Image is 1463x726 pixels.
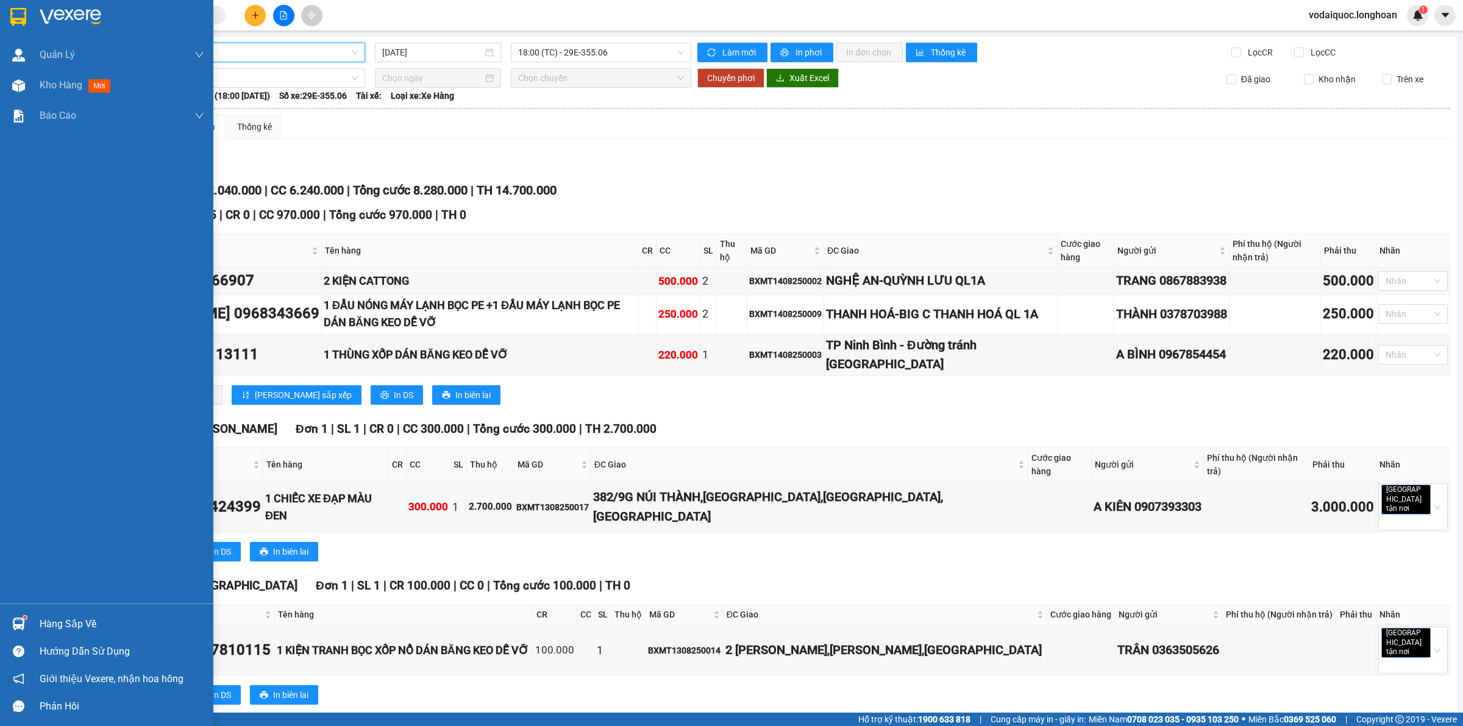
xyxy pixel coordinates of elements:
span: Làm mới [722,46,758,59]
div: [PERSON_NAME] 0968343669 [117,302,319,326]
span: Người gửi [1119,608,1210,621]
span: Lọc CC [1306,46,1337,59]
span: In biên lai [273,545,308,558]
span: | [980,713,981,726]
span: Cung cấp máy in - giấy in: [991,713,1086,726]
div: BXMT1308250014 [648,644,721,657]
span: | [397,422,400,436]
th: SL [450,448,467,482]
div: BXMT1308250017 [516,500,589,514]
span: | [219,208,222,222]
span: Giới thiệu Vexere, nhận hoa hồng [40,671,183,686]
span: Người nhận [118,244,309,257]
strong: 1900 633 818 [918,714,970,724]
span: | [331,422,334,436]
img: warehouse-icon [12,617,25,630]
th: Tên hàng [263,448,389,482]
button: sort-ascending[PERSON_NAME] sắp xếp [232,385,361,405]
span: | [265,183,268,198]
div: Hướng dẫn sử dụng [40,642,204,661]
div: BXMT1408250002 [749,274,822,288]
span: 18:00 (TC) - 29E-355.06 [518,43,684,62]
div: 2 [702,305,714,322]
div: A BẰNG 0935113111 [117,343,319,366]
span: Mã GD [518,458,578,471]
span: sync [707,48,717,58]
span: Tổng cước 8.280.000 [353,183,468,198]
td: BXMT1308250017 [514,482,591,533]
span: notification [13,673,24,685]
button: printerIn DS [188,542,241,561]
td: BXMT1408250009 [747,295,824,334]
td: BXMT1408250003 [747,334,824,377]
span: Miền Bắc [1248,713,1336,726]
div: 300.000 [408,499,448,515]
span: Người gửi [1117,244,1217,257]
span: vodaiquoc.longhoan [1299,7,1407,23]
button: printerIn DS [371,385,423,405]
div: 2 [PERSON_NAME],[PERSON_NAME],[GEOGRAPHIC_DATA] [725,641,1045,660]
span: Kho nhận [1314,73,1361,86]
span: CR 100.000 [390,578,450,593]
span: Đã giao [1236,73,1275,86]
span: close [1411,649,1417,655]
strong: 0708 023 035 - 0935 103 250 [1127,714,1239,724]
span: Đơn 1 [316,578,348,593]
div: 1 [452,499,465,516]
div: 2 KIỆN CATTONG [324,272,636,290]
span: CC 970.000 [259,208,320,222]
span: In DS [212,545,231,558]
div: TRANG 0867883938 [1116,271,1227,290]
span: CR 0 [369,422,394,436]
span: download [776,74,785,84]
button: In đơn chọn [836,43,903,62]
button: printerIn DS [188,685,241,705]
span: down [194,111,204,121]
span: ĐC Giao [594,458,1016,471]
button: file-add [273,5,294,26]
button: printerIn biên lai [250,542,318,561]
img: warehouse-icon [12,49,25,62]
span: TH 0 [441,208,466,222]
span: Đơn 1 [296,422,328,436]
div: A BÌNH 0967854454 [1116,345,1227,364]
th: Tên hàng [322,234,639,268]
button: printerIn phơi [771,43,833,62]
div: 250.000 [1323,304,1374,325]
span: Tổng cước 100.000 [493,578,596,593]
button: Chuyển phơi [697,68,764,88]
span: | [253,208,256,222]
div: BXMT1408250003 [749,348,822,361]
span: CR 2.040.000 [188,183,262,198]
span: [PHONE_NUMBER] [5,26,93,48]
th: SL [595,605,611,625]
input: 14/08/2025 [382,46,483,59]
span: ĐC Giao [727,608,1034,621]
span: SL 1 [357,578,380,593]
button: bar-chartThống kê [906,43,977,62]
div: Phản hồi [40,697,204,716]
strong: 0369 525 060 [1284,714,1336,724]
th: Cước giao hàng [1028,448,1092,482]
span: [GEOGRAPHIC_DATA] tận nơi [1381,628,1431,658]
div: 2.700.000 [469,500,512,514]
span: file-add [279,11,288,20]
th: Thu hộ [717,234,748,268]
div: Hàng sắp về [40,615,204,633]
span: | [454,578,457,593]
span: CÔNG TY TNHH CHUYỂN PHÁT NHANH BẢO AN [96,26,243,48]
div: NGHỆ AN-QUỲNH LƯU QL1A [826,271,1055,290]
div: 1 [597,642,609,659]
span: CR 0 [226,208,250,222]
img: solution-icon [12,110,25,123]
span: TH 2.700.000 [585,422,657,436]
div: 220.000 [658,347,698,363]
div: 100.000 [535,642,575,658]
th: Phí thu hộ (Người nhận trả) [1204,448,1309,482]
span: [GEOGRAPHIC_DATA] tận nơi [1381,485,1431,514]
div: 1 [702,346,714,363]
span: printer [442,391,450,400]
span: | [599,578,602,593]
div: THÀNH 0378703988 [1116,305,1227,324]
span: mới [88,79,110,93]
